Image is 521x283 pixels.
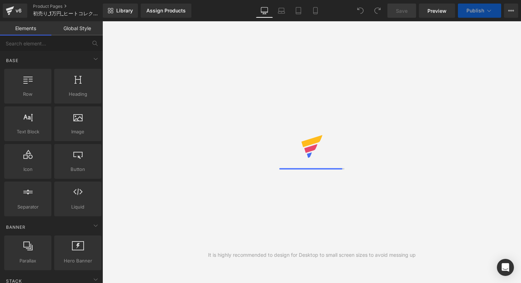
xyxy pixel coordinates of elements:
span: Heading [56,90,99,98]
span: 初売り_1万円_ヒートコレクション_深鉢ロッカク中・平皿ロッカク中 各1 ＋ 深鉢[PERSON_NAME]・平皿[PERSON_NAME] 各2 [33,11,101,16]
div: Open Intercom Messenger [497,259,514,276]
a: Global Style [51,21,103,35]
span: Publish [466,8,484,13]
button: Undo [353,4,368,18]
span: Hero Banner [56,257,99,265]
span: Preview [427,7,447,15]
a: v6 [3,4,27,18]
a: Preview [419,4,455,18]
div: Assign Products [146,8,186,13]
a: Laptop [273,4,290,18]
span: Base [5,57,19,64]
span: Text Block [6,128,49,135]
span: Parallax [6,257,49,265]
a: Tablet [290,4,307,18]
span: Button [56,166,99,173]
span: Save [396,7,408,15]
span: Liquid [56,203,99,211]
a: Product Pages [33,4,114,9]
span: Image [56,128,99,135]
span: Icon [6,166,49,173]
div: v6 [14,6,23,15]
span: Library [116,7,133,14]
button: Publish [458,4,501,18]
span: Separator [6,203,49,211]
a: New Library [103,4,138,18]
button: Redo [370,4,385,18]
a: Desktop [256,4,273,18]
span: Row [6,90,49,98]
div: It is highly recommended to design for Desktop to small screen sizes to avoid messing up [208,251,416,259]
span: Banner [5,224,26,231]
a: Mobile [307,4,324,18]
button: More [504,4,518,18]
